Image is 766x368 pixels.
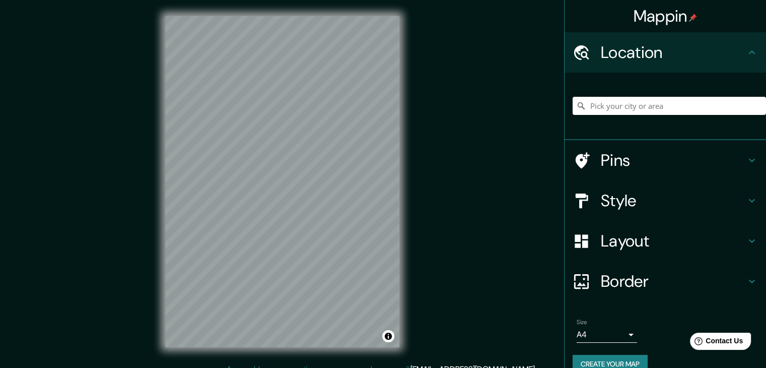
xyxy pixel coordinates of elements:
div: Pins [565,140,766,180]
div: Style [565,180,766,221]
h4: Pins [601,150,746,170]
div: Location [565,32,766,73]
input: Pick your city or area [573,97,766,115]
h4: Style [601,191,746,211]
label: Size [577,318,587,327]
img: pin-icon.png [689,14,697,22]
div: A4 [577,327,637,343]
iframe: Help widget launcher [676,329,755,357]
div: Border [565,261,766,301]
h4: Layout [601,231,746,251]
h4: Location [601,42,746,63]
div: Layout [565,221,766,261]
h4: Border [601,271,746,291]
h4: Mappin [634,6,698,26]
canvas: Map [165,16,399,347]
button: Toggle attribution [382,330,394,342]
